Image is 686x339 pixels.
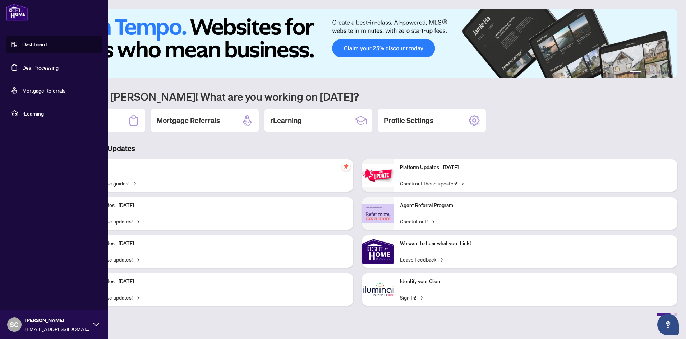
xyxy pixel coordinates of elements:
[431,217,434,225] span: →
[132,179,136,187] span: →
[400,179,464,187] a: Check out these updates!→
[362,273,394,306] img: Identify your Client
[75,202,347,209] p: Platform Updates - [DATE]
[270,116,302,126] h2: rLearning
[460,179,464,187] span: →
[400,217,434,225] a: Check it out!→
[75,164,347,171] p: Self-Help
[135,217,139,225] span: →
[25,316,90,324] span: [PERSON_NAME]
[419,293,423,301] span: →
[400,240,672,248] p: We want to hear what you think!
[662,71,664,74] button: 5
[384,116,433,126] h2: Profile Settings
[657,314,679,335] button: Open asap
[362,164,394,187] img: Platform Updates - June 23, 2025
[37,143,677,154] h3: Brokerage & Industry Updates
[10,320,19,330] span: SG
[25,325,90,333] span: [EMAIL_ADDRESS][DOMAIN_NAME]
[439,255,443,263] span: →
[157,116,220,126] h2: Mortgage Referrals
[75,278,347,286] p: Platform Updates - [DATE]
[342,162,350,171] span: pushpin
[656,71,659,74] button: 4
[362,204,394,223] img: Agent Referral Program
[644,71,647,74] button: 2
[667,71,670,74] button: 6
[37,90,677,103] h1: Welcome back [PERSON_NAME]! What are you working on [DATE]?
[400,255,443,263] a: Leave Feedback→
[22,41,47,48] a: Dashboard
[22,109,97,117] span: rLearning
[22,87,65,94] a: Mortgage Referrals
[135,293,139,301] span: →
[400,202,672,209] p: Agent Referral Program
[75,240,347,248] p: Platform Updates - [DATE]
[362,235,394,268] img: We want to hear what you think!
[22,64,59,71] a: Deal Processing
[400,293,423,301] a: Sign In!→
[630,71,641,74] button: 1
[650,71,653,74] button: 3
[135,255,139,263] span: →
[37,9,677,78] img: Slide 0
[6,4,28,21] img: logo
[400,164,672,171] p: Platform Updates - [DATE]
[400,278,672,286] p: Identify your Client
